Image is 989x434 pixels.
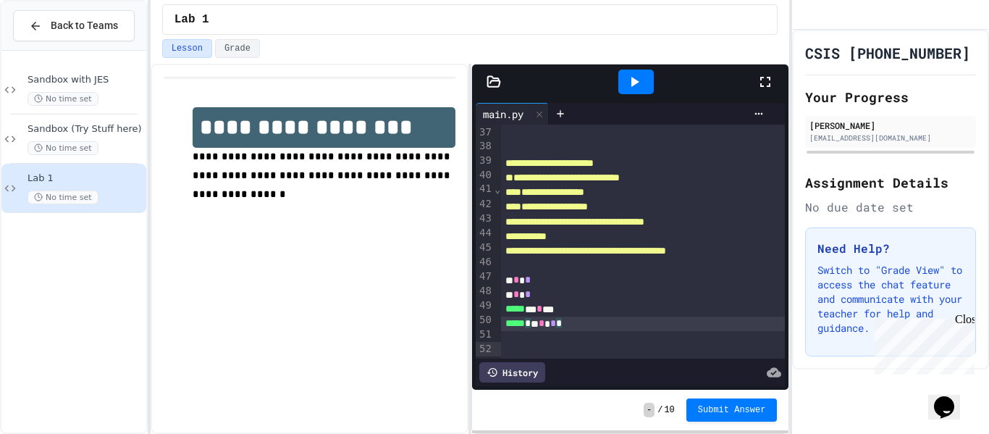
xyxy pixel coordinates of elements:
[476,241,494,255] div: 45
[174,11,209,28] span: Lab 1
[28,172,143,185] span: Lab 1
[817,263,964,335] p: Switch to "Grade View" to access the chat feature and communicate with your teacher for help and ...
[809,133,972,143] div: [EMAIL_ADDRESS][DOMAIN_NAME]
[476,125,494,140] div: 37
[494,183,501,195] span: Fold line
[28,123,143,135] span: Sandbox (Try Stuff here)
[476,284,494,299] div: 48
[686,398,778,422] button: Submit Answer
[809,119,972,132] div: [PERSON_NAME]
[805,87,976,107] h2: Your Progress
[805,172,976,193] h2: Assignment Details
[13,10,135,41] button: Back to Teams
[805,43,970,63] h1: CSIS [PHONE_NUMBER]
[476,255,494,270] div: 46
[215,39,260,58] button: Grade
[657,404,662,416] span: /
[869,313,975,375] iframe: chat widget
[664,404,674,416] span: 10
[805,199,976,216] div: No due date set
[28,191,98,204] span: No time set
[476,182,494,196] div: 41
[28,74,143,86] span: Sandbox with JES
[644,403,655,417] span: -
[476,226,494,241] div: 44
[162,39,212,58] button: Lesson
[476,342,494,356] div: 52
[928,376,975,420] iframe: chat widget
[698,404,766,416] span: Submit Answer
[476,270,494,284] div: 47
[476,197,494,212] div: 42
[476,103,549,125] div: main.py
[51,18,118,33] span: Back to Teams
[476,313,494,327] div: 50
[817,240,964,257] h3: Need Help?
[476,107,531,122] div: main.py
[476,299,494,313] div: 49
[476,212,494,226] div: 43
[28,141,98,155] span: No time set
[6,6,100,92] div: Chat with us now!Close
[479,362,545,383] div: History
[28,92,98,106] span: No time set
[476,139,494,154] div: 38
[476,154,494,168] div: 39
[476,168,494,183] div: 40
[476,327,494,342] div: 51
